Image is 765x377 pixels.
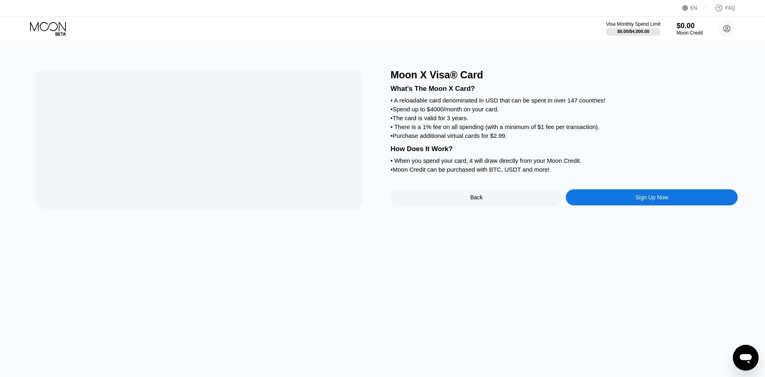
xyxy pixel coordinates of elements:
div: EN [691,5,698,11]
div: Visa Monthly Spend Limit [606,21,660,27]
div: Back [470,194,483,201]
div: Back [391,189,563,205]
div: How Does It Work? [391,145,738,153]
div: • Spend up to $4000/month on your card. [391,106,738,113]
div: Moon X Visa® Card [391,69,738,81]
div: • A reloadable card denominated in USD that can be spent in over 147 countries! [391,97,738,104]
div: $0.00 [677,22,703,30]
div: • The card is valid for 3 years. [391,115,738,121]
div: What's The Moon X Card? [391,85,738,93]
div: • When you spend your card, it will draw directly from your Moon Credit. [391,157,738,164]
div: Sign Up Now [566,189,738,205]
div: Moon Credit [677,30,703,36]
div: $0.00 / $4,000.00 [617,29,649,34]
div: EN [682,4,707,12]
div: • Moon Credit can be purchased with BTC, USDT and more! [391,166,738,173]
div: Sign Up Now [635,194,668,201]
div: FAQ [725,5,735,11]
div: • Purchase additional virtual cards for $2.99. [391,132,738,139]
div: Visa Monthly Spend Limit$0.00/$4,000.00 [606,21,660,36]
div: FAQ [707,4,735,12]
iframe: Кнопка запуска окна обмена сообщениями [733,345,759,371]
div: • There is a 1% fee on all spending (with a minimum of $1 fee per transaction). [391,123,738,130]
div: $0.00Moon Credit [677,22,703,36]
